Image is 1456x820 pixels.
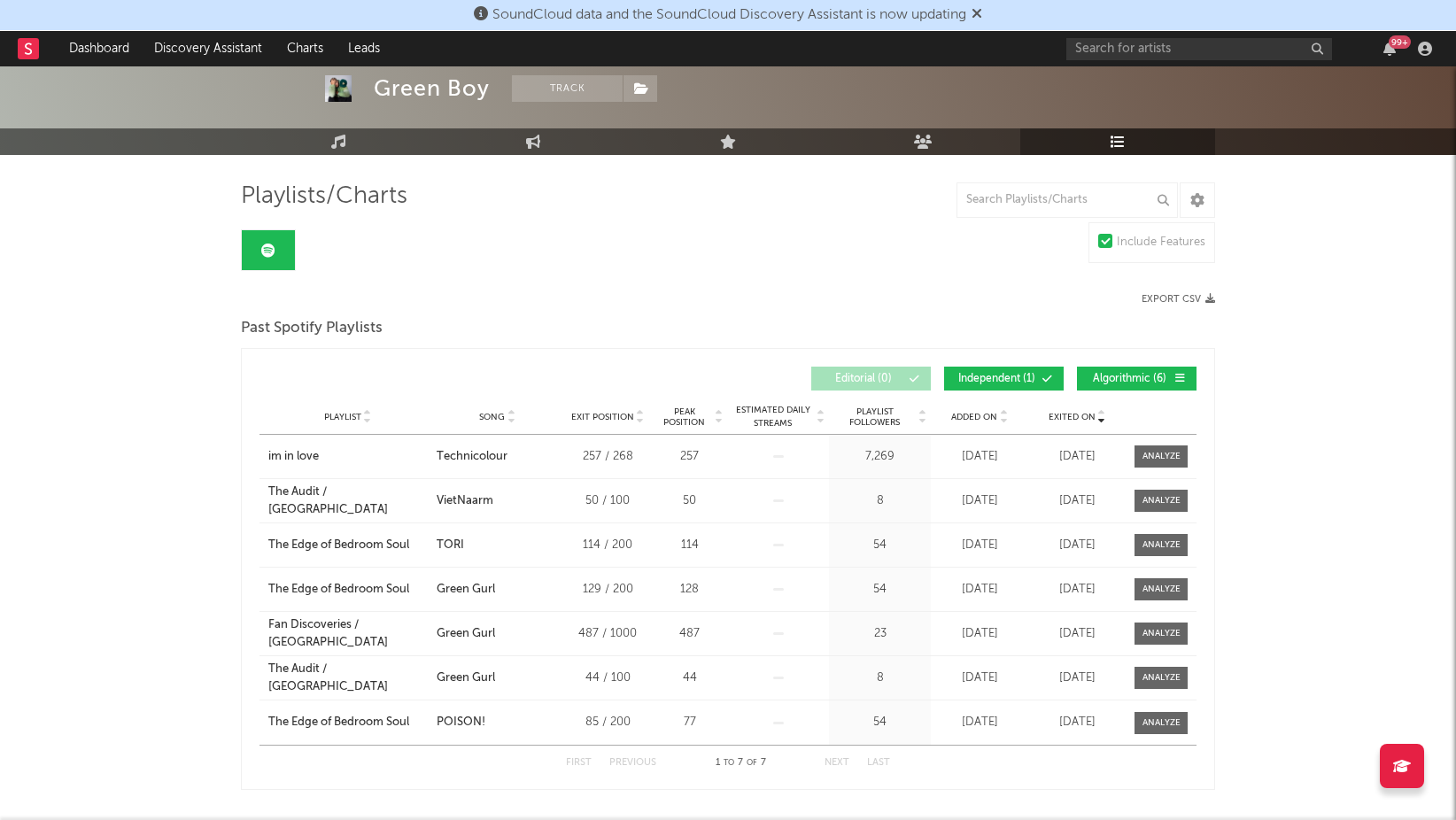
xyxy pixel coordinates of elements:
div: Technicolour [437,448,507,466]
div: [DATE] [1033,669,1121,687]
div: VietNaarm [437,492,493,510]
a: Dashboard [57,31,142,66]
button: Editorial(0) [811,367,931,391]
div: [DATE] [1033,581,1121,599]
a: Technicolour [437,448,559,466]
a: TORI [437,537,559,554]
a: VietNaarm [437,492,559,510]
span: Independent ( 1 ) [956,374,1037,384]
div: 129 / 200 [568,581,647,599]
div: 77 [656,714,723,731]
div: 7,269 [833,448,926,466]
div: 23 [833,625,926,643]
div: 257 [656,448,723,466]
a: The Edge of Bedroom Soul [268,581,428,599]
input: Search for artists [1066,38,1332,60]
div: Green Gurl [437,625,495,643]
div: Green Boy [374,75,490,102]
div: im in love [268,448,319,466]
a: Green Gurl [437,669,559,687]
div: 128 [656,581,723,599]
div: 487 / 1000 [568,625,647,643]
div: 50 / 100 [568,492,647,510]
button: 99+ [1383,42,1396,56]
span: SoundCloud data and the SoundCloud Discovery Assistant is now updating [492,8,966,22]
div: [DATE] [1033,625,1121,643]
a: The Edge of Bedroom Soul [268,537,428,554]
div: 54 [833,714,926,731]
a: The Audit / [GEOGRAPHIC_DATA] [268,483,428,518]
button: Independent(1) [944,367,1064,391]
div: [DATE] [935,581,1024,599]
span: Playlist Followers [833,406,916,428]
div: 99 + [1389,35,1411,49]
div: [DATE] [1033,448,1121,466]
span: of [747,759,757,767]
span: Playlists/Charts [241,186,407,207]
div: 114 / 200 [568,537,647,554]
button: Previous [609,758,656,768]
div: [DATE] [935,448,1024,466]
div: 487 [656,625,723,643]
div: [DATE] [1033,537,1121,554]
div: The Edge of Bedroom Soul [268,714,409,731]
div: 114 [656,537,723,554]
div: 257 / 268 [568,448,647,466]
div: 50 [656,492,723,510]
span: Past Spotify Playlists [241,318,383,339]
div: 44 [656,669,723,687]
a: im in love [268,448,428,466]
div: 54 [833,581,926,599]
span: Estimated Daily Streams [732,404,814,430]
span: Exited On [1049,412,1096,422]
a: The Edge of Bedroom Soul [268,714,428,731]
div: 54 [833,537,926,554]
div: 44 / 100 [568,669,647,687]
div: Green Gurl [437,581,495,599]
div: [DATE] [935,625,1024,643]
a: Fan Discoveries / [GEOGRAPHIC_DATA] [268,616,428,651]
div: Green Gurl [437,669,495,687]
a: Leads [336,31,392,66]
button: Export CSV [1142,294,1215,305]
span: Algorithmic ( 6 ) [1088,374,1170,384]
span: to [724,759,734,767]
div: POISON! [437,714,485,731]
div: [DATE] [1033,714,1121,731]
div: The Edge of Bedroom Soul [268,581,409,599]
div: [DATE] [1033,492,1121,510]
input: Search Playlists/Charts [956,182,1178,218]
button: Last [867,758,890,768]
a: The Audit / [GEOGRAPHIC_DATA] [268,661,428,695]
div: Include Features [1117,232,1205,253]
span: Dismiss [972,8,982,22]
div: [DATE] [935,669,1024,687]
a: Charts [275,31,336,66]
button: Algorithmic(6) [1077,367,1197,391]
span: Song [479,412,505,422]
button: Next [825,758,849,768]
button: First [566,758,592,768]
span: Editorial ( 0 ) [823,374,904,384]
a: Green Gurl [437,625,559,643]
div: The Edge of Bedroom Soul [268,537,409,554]
span: Playlist [324,412,361,422]
a: POISON! [437,714,559,731]
div: 1 7 7 [692,753,789,774]
div: [DATE] [935,714,1024,731]
span: Added On [951,412,997,422]
div: 8 [833,492,926,510]
div: [DATE] [935,537,1024,554]
div: 85 / 200 [568,714,647,731]
button: Track [512,75,623,102]
a: Discovery Assistant [142,31,275,66]
div: [DATE] [935,492,1024,510]
div: TORI [437,537,464,554]
span: Peak Position [656,406,712,428]
div: 8 [833,669,926,687]
span: Exit Position [571,412,634,422]
a: Green Gurl [437,581,559,599]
